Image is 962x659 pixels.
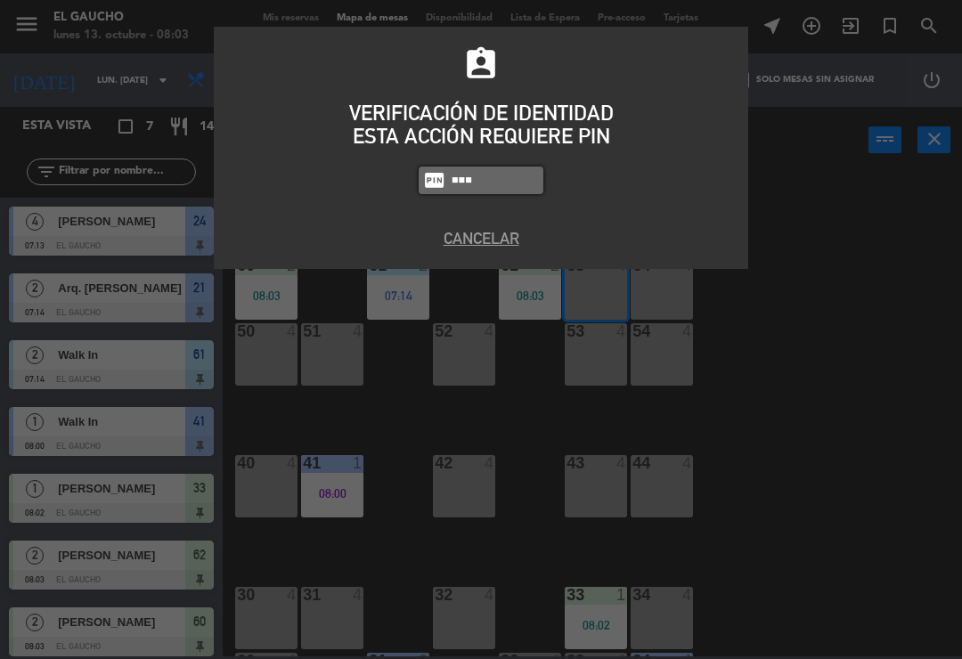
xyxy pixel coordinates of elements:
div: VERIFICACIÓN DE IDENTIDAD [227,102,735,125]
input: 1234 [450,170,539,191]
div: ESTA ACCIÓN REQUIERE PIN [227,125,735,148]
i: fiber_pin [423,169,445,191]
button: Cancelar [227,226,735,250]
i: assignment_ind [462,45,500,83]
